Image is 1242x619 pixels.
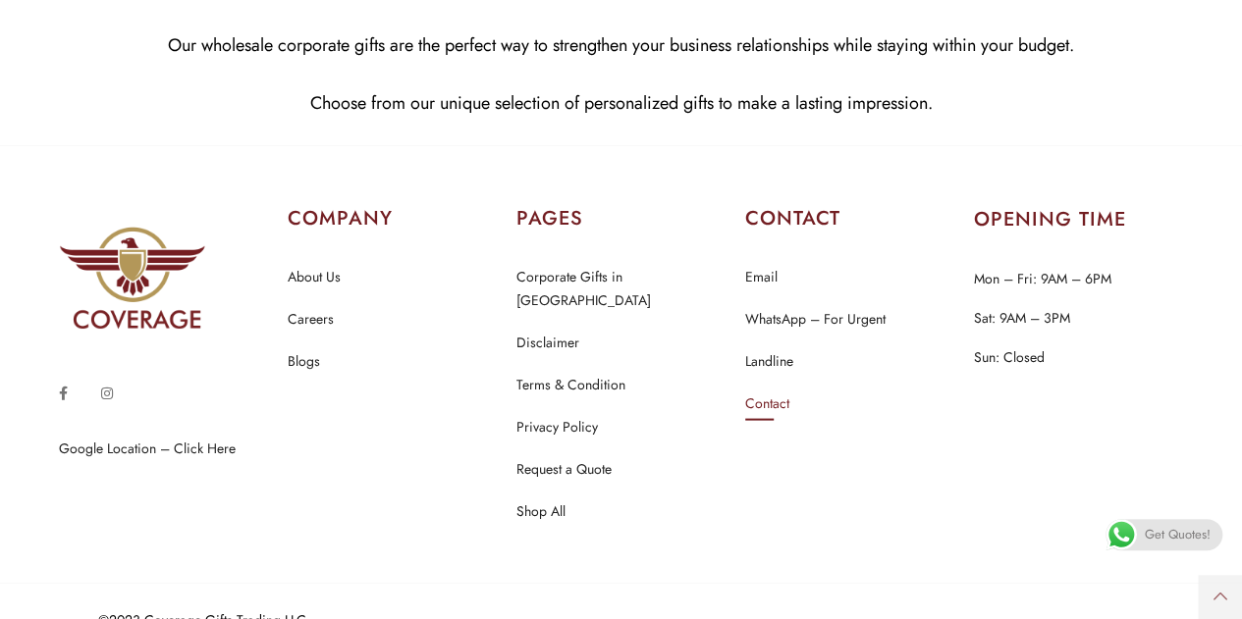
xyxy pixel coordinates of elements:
a: About Us [288,264,341,289]
span: Get Quotes! [1145,519,1211,550]
a: Terms & Condition [516,372,625,397]
a: Google Location – Click Here [59,438,236,457]
h2: COMPANY [288,204,497,232]
h2: PAGES [516,204,726,232]
a: Request a Quote [516,456,612,482]
h2: OPENING TIME [974,209,1183,229]
a: Disclaimer [516,330,579,355]
a: Contact [745,390,789,416]
a: Privacy Policy [516,414,598,439]
a: Corporate Gifts in [GEOGRAPHIC_DATA] [516,264,726,313]
a: Blogs [288,348,320,374]
p: Mon – Fri: 9AM – 6PM Sat: 9AM – 3PM Sun: Closed [974,258,1183,376]
p: Our wholesale corporate gifts are the perfect way to strengthen your business relationships while... [15,29,1227,60]
a: Email [745,264,778,289]
p: Choose from our unique selection of personalized gifts to make a lasting impression. [15,87,1227,118]
a: Shop All [516,498,566,524]
h2: CONTACT [745,204,954,232]
a: Careers [288,306,334,332]
a: WhatsApp – For Urgent [745,306,886,332]
a: Landline [745,348,793,374]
